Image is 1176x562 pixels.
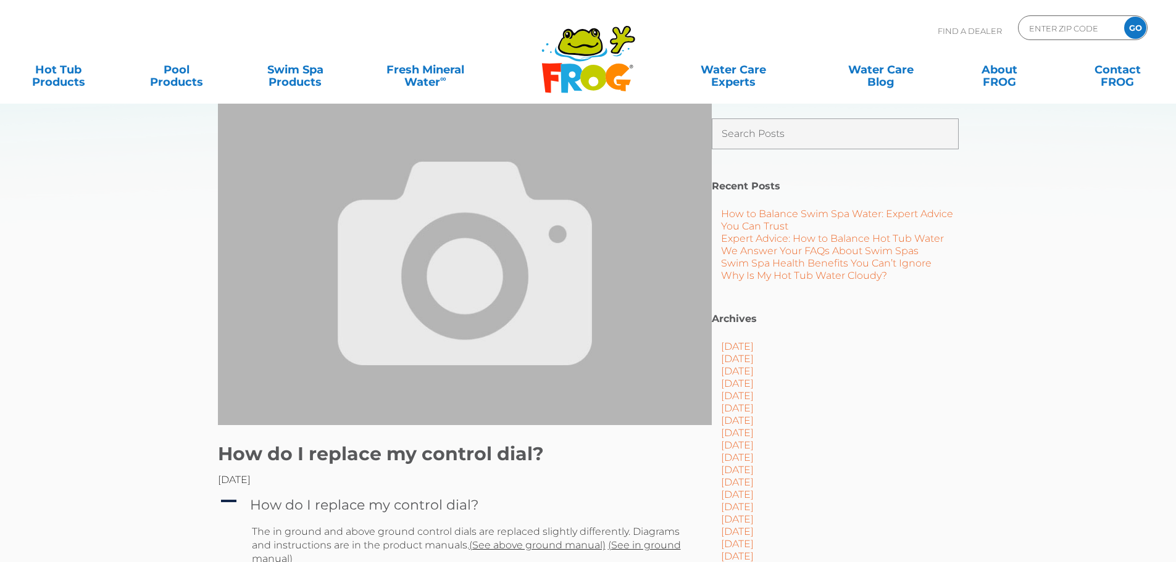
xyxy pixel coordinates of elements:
[721,427,754,439] a: [DATE]
[721,452,754,463] a: [DATE]
[367,57,483,82] a: Fresh MineralWater∞
[440,73,446,83] sup: ∞
[250,494,478,516] h4: How do I replace my control dial?
[1028,19,1111,37] input: Zip Code Form
[721,415,754,426] a: [DATE]
[721,439,754,451] a: [DATE]
[721,513,754,525] a: [DATE]
[218,491,712,519] a: A How do I replace my control dial?
[721,501,754,513] a: [DATE]
[835,57,927,82] a: Water CareBlog
[721,476,754,488] a: [DATE]
[721,550,754,562] a: [DATE]
[218,444,712,465] h1: How do I replace my control dial?
[131,57,223,82] a: PoolProducts
[712,313,959,325] h2: Archives
[721,489,754,500] a: [DATE]
[721,353,754,365] a: [DATE]
[938,15,1002,46] p: Find A Dealer
[218,102,712,425] img: Frog Products Blog Image
[218,474,712,486] div: [DATE]
[659,57,808,82] a: Water CareExperts
[721,526,754,537] a: [DATE]
[931,122,956,146] input: Submit
[953,57,1045,82] a: AboutFROG
[721,378,754,389] a: [DATE]
[712,180,959,192] h2: Recent Posts
[721,402,754,414] a: [DATE]
[721,365,754,377] a: [DATE]
[1124,17,1146,39] input: GO
[249,57,341,82] a: Swim SpaProducts
[12,57,104,82] a: Hot TubProducts
[1072,57,1164,82] a: ContactFROG
[721,390,754,402] a: [DATE]
[721,270,887,281] a: Why Is My Hot Tub Water Cloudy?
[469,539,606,551] a: (See above ground manual)
[721,257,932,269] a: Swim Spa Health Benefits You Can’t Ignore
[721,538,754,550] a: [DATE]
[721,341,754,352] a: [DATE]
[219,492,238,511] span: A
[721,245,919,257] a: We Answer Your FAQs About Swim Spas
[721,233,944,244] a: Expert Advice: How to Balance Hot Tub Water
[721,464,754,476] a: [DATE]
[721,208,953,232] a: How to Balance Swim Spa Water: Expert Advice You Can Trust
